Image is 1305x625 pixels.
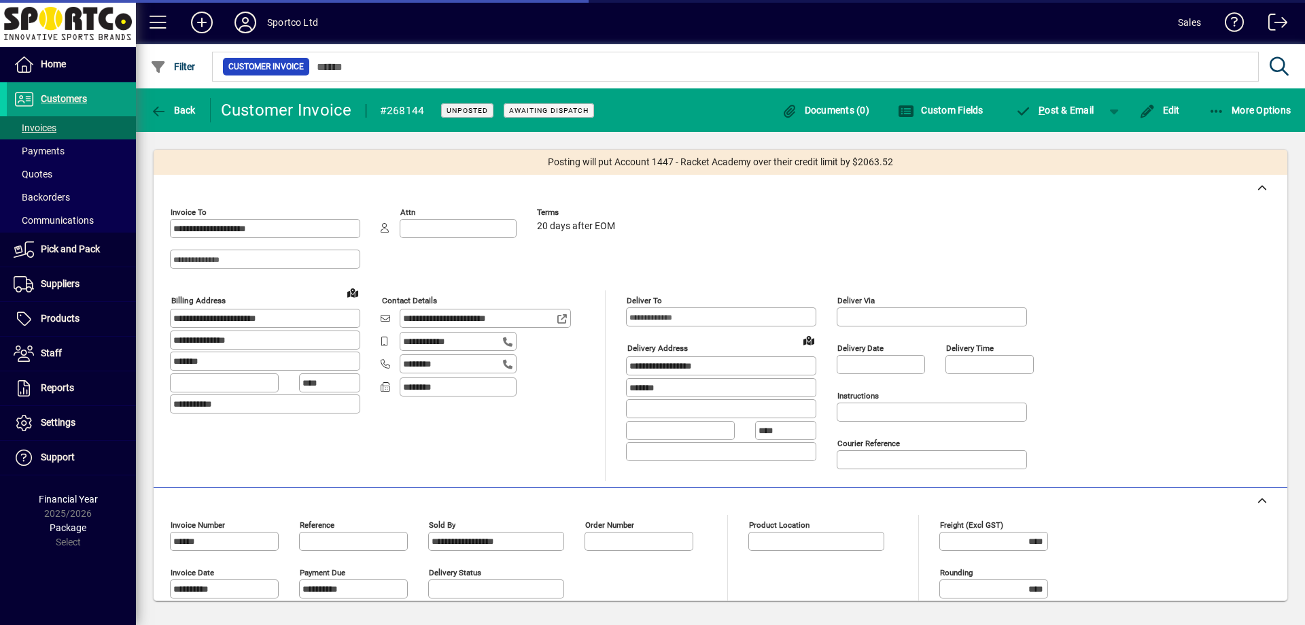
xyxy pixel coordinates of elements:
mat-label: Courier Reference [837,439,900,448]
span: Reports [41,382,74,393]
mat-label: Rounding [940,568,973,577]
button: More Options [1205,98,1295,122]
mat-label: Freight (excl GST) [940,520,1003,530]
a: Logout [1258,3,1288,47]
mat-label: Delivery time [946,343,994,353]
span: Terms [537,208,619,217]
span: Financial Year [39,494,98,505]
mat-label: Payment due [300,568,345,577]
span: Pick and Pack [41,243,100,254]
button: Back [147,98,199,122]
a: Quotes [7,163,136,186]
mat-label: Delivery date [837,343,884,353]
button: Edit [1136,98,1183,122]
span: ost & Email [1015,105,1094,116]
span: Posting will put Account 1447 - Racket Academy over their credit limit by $2063.52 [548,155,893,169]
a: Settings [7,406,136,440]
span: Settings [41,417,75,428]
a: Knowledge Base [1215,3,1245,47]
button: Filter [147,54,199,79]
a: View on map [342,282,364,303]
a: Products [7,302,136,336]
a: Backorders [7,186,136,209]
span: Invoices [14,122,56,133]
mat-label: Deliver To [627,296,662,305]
span: Backorders [14,192,70,203]
span: Communications [14,215,94,226]
a: Reports [7,371,136,405]
span: Quotes [14,169,52,180]
mat-label: Delivery status [429,568,481,577]
a: Suppliers [7,267,136,301]
span: Custom Fields [898,105,984,116]
span: Payments [14,146,65,156]
span: Unposted [447,106,488,115]
button: Documents (0) [778,98,873,122]
button: Post & Email [1009,98,1101,122]
div: Sales [1178,12,1201,33]
a: Staff [7,337,136,371]
span: Support [41,452,75,462]
mat-label: Attn [400,207,415,217]
div: Sportco Ltd [267,12,318,33]
span: More Options [1208,105,1291,116]
mat-label: Reference [300,520,334,530]
span: Edit [1139,105,1180,116]
span: Products [41,313,80,324]
span: Customer Invoice [228,60,304,73]
mat-label: Order number [585,520,634,530]
span: P [1039,105,1045,116]
mat-label: Sold by [429,520,455,530]
mat-label: Instructions [837,391,879,401]
mat-label: Invoice number [171,520,225,530]
span: Back [150,105,196,116]
a: Pick and Pack [7,233,136,267]
a: Communications [7,209,136,232]
div: #268144 [380,100,425,122]
span: Filter [150,61,196,72]
mat-label: Deliver via [837,296,875,305]
span: Suppliers [41,278,80,289]
span: Home [41,58,66,69]
a: Payments [7,139,136,163]
a: Home [7,48,136,82]
span: 20 days after EOM [537,221,615,232]
a: View on map [798,329,820,351]
mat-label: Invoice To [171,207,207,217]
mat-label: Product location [749,520,810,530]
span: Customers [41,93,87,104]
a: Support [7,441,136,475]
span: Package [50,522,86,533]
app-page-header-button: Back [136,98,211,122]
div: Customer Invoice [221,99,352,121]
button: Profile [224,10,267,35]
button: Custom Fields [894,98,987,122]
span: Documents (0) [781,105,869,116]
span: Staff [41,348,62,358]
span: Awaiting Dispatch [509,106,589,115]
mat-label: Invoice date [171,568,214,577]
button: Add [180,10,224,35]
a: Invoices [7,116,136,139]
